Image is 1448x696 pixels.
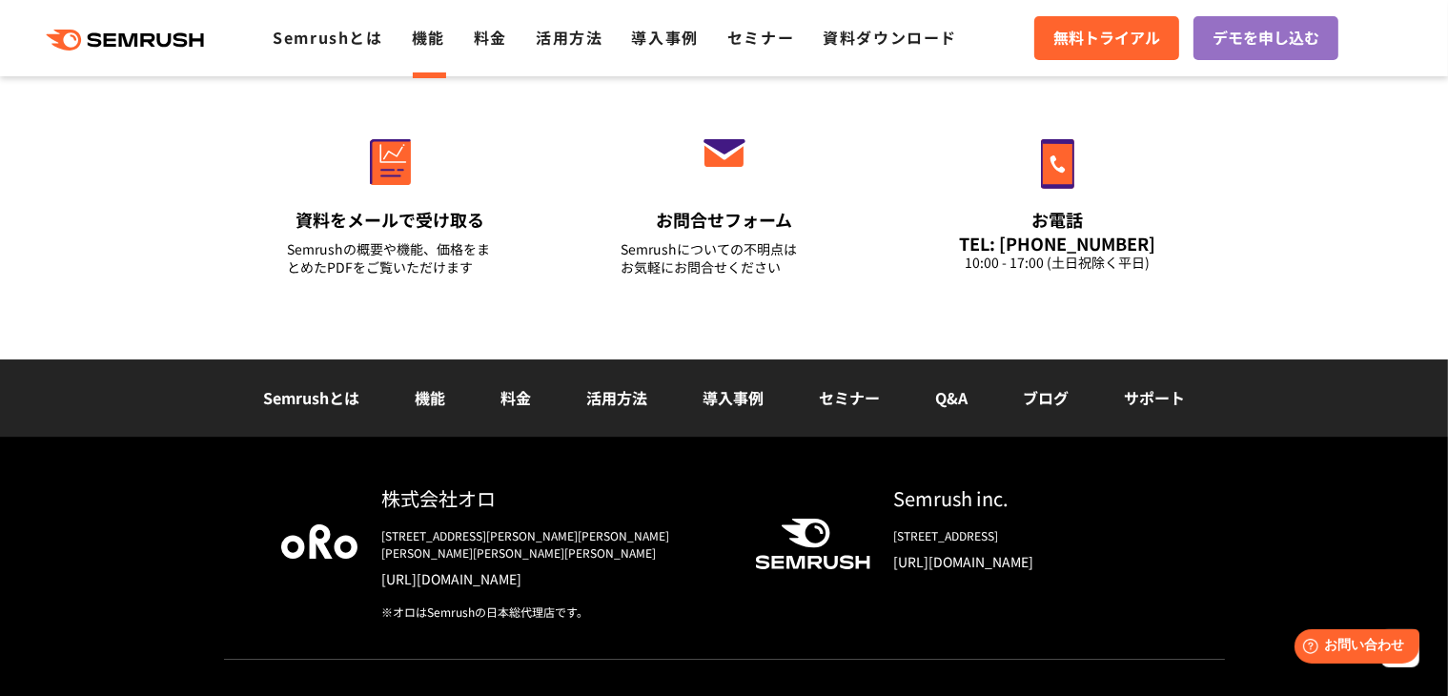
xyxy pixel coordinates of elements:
a: 資料ダウンロード [823,26,957,49]
div: TEL: [PHONE_NUMBER] [955,233,1161,254]
span: 無料トライアル [1053,26,1160,51]
a: Semrushとは [263,386,359,409]
a: [URL][DOMAIN_NAME] [381,569,724,588]
div: 資料をメールで受け取る [288,208,494,232]
a: [URL][DOMAIN_NAME] [894,552,1168,571]
img: oro company [281,524,357,559]
a: Semrushとは [273,26,382,49]
div: [STREET_ADDRESS][PERSON_NAME][PERSON_NAME][PERSON_NAME][PERSON_NAME][PERSON_NAME] [381,527,724,562]
div: Semrush inc. [894,484,1168,512]
a: 無料トライアル [1034,16,1179,60]
div: お電話 [955,208,1161,232]
a: サポート [1124,386,1185,409]
div: Semrushについての不明点は お気軽にお問合せください [622,240,827,276]
a: お問合せフォーム Semrushについての不明点はお気軽にお問合せください [581,98,867,300]
iframe: Help widget launcher [1278,622,1427,675]
div: Semrushの概要や機能、価格をまとめたPDFをご覧いただけます [288,240,494,276]
a: 機能 [415,386,445,409]
a: 料金 [500,386,531,409]
a: 機能 [412,26,445,49]
a: 活用方法 [536,26,602,49]
a: セミナー [727,26,794,49]
a: Q&A [935,386,968,409]
div: お問合せフォーム [622,208,827,232]
a: 導入事例 [632,26,699,49]
div: 10:00 - 17:00 (土日祝除く平日) [955,254,1161,272]
a: 資料をメールで受け取る Semrushの概要や機能、価格をまとめたPDFをご覧いただけます [248,98,534,300]
a: デモを申し込む [1193,16,1338,60]
a: 料金 [474,26,507,49]
div: ※オロはSemrushの日本総代理店です。 [381,604,724,621]
a: ブログ [1023,386,1069,409]
a: 導入事例 [703,386,764,409]
span: デモを申し込む [1213,26,1319,51]
div: 株式会社オロ [381,484,724,512]
div: [STREET_ADDRESS] [894,527,1168,544]
a: 活用方法 [586,386,647,409]
a: セミナー [819,386,880,409]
